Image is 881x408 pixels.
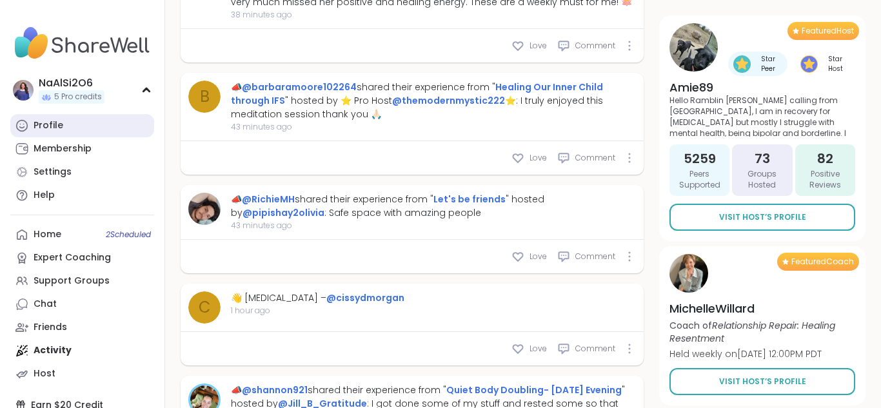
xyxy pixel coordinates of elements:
[242,193,295,206] a: @RichieMH
[817,150,833,168] span: 82
[669,319,835,345] i: Relationship Repair: Healing Resentment
[10,316,154,339] a: Friends
[242,384,308,396] a: @shannon921
[10,293,154,316] a: Chat
[326,291,404,304] a: @cissydmorgan
[530,40,547,52] span: Love
[10,246,154,269] a: Expert Coaching
[188,193,221,225] img: RichieMH
[10,114,154,137] a: Profile
[242,81,357,93] a: @barbaramoore102264
[669,204,855,231] a: Visit Host’s Profile
[530,251,547,262] span: Love
[10,269,154,293] a: Support Groups
[199,296,211,319] span: c
[106,229,151,240] span: 2 Scheduled
[188,291,221,324] a: c
[243,206,324,219] a: @pipishay2olivia
[231,81,636,121] div: 📣 shared their experience from " " hosted by ⭐ Pro Host ⭐: I truly enjoyed this meditation sessio...
[34,166,72,179] div: Settings
[446,384,622,396] a: Quiet Body Doubling- [DATE] Evening
[675,169,724,191] span: Peers Supported
[575,251,615,262] span: Comment
[34,119,63,132] div: Profile
[10,223,154,246] a: Home2Scheduled
[10,160,154,184] a: Settings
[13,80,34,101] img: NaAlSi2O6
[820,54,850,73] span: Star Host
[733,55,751,73] img: Star Peer
[231,81,603,107] a: Healing Our Inner Child through IFS
[34,275,110,287] div: Support Groups
[669,254,708,293] img: MichelleWillard
[753,54,782,73] span: Star Peer
[737,169,787,191] span: Groups Hosted
[188,81,221,113] a: b
[10,21,154,66] img: ShareWell Nav Logo
[669,79,855,95] h4: Amie89
[39,76,104,90] div: NaAlSi2O6
[34,367,55,380] div: Host
[433,193,506,206] a: Let's be friends
[669,23,718,72] img: Amie89
[231,220,636,231] span: 43 minutes ago
[755,150,770,168] span: 73
[575,343,615,355] span: Comment
[719,376,806,387] span: Visit Host’s Profile
[231,121,636,133] span: 43 minutes ago
[800,55,818,73] img: Star Host
[575,40,615,52] span: Comment
[392,94,505,107] a: @themodernmystic222
[669,95,855,137] p: Hello Ramblin [PERSON_NAME] calling from [GEOGRAPHIC_DATA], I am in recovery for [MEDICAL_DATA] b...
[34,321,67,334] div: Friends
[719,211,806,223] span: Visit Host’s Profile
[10,184,154,207] a: Help
[54,92,102,102] span: 5 Pro credits
[231,291,404,305] div: 👋 [MEDICAL_DATA] –
[34,298,57,311] div: Chat
[669,300,855,316] h4: MichelleWillard
[800,169,850,191] span: Positive Reviews
[10,362,154,385] a: Host
[575,152,615,164] span: Comment
[231,193,636,220] div: 📣 shared their experience from " " hosted by : Safe space with amazing people
[669,319,855,345] p: Coach of
[34,142,92,155] div: Membership
[10,137,154,160] a: Membership
[34,189,55,202] div: Help
[34,228,61,241] div: Home
[802,26,854,36] span: Featured Host
[34,251,111,264] div: Expert Coaching
[530,152,547,164] span: Love
[684,150,716,168] span: 5259
[669,368,855,395] a: Visit Host’s Profile
[231,305,404,316] span: 1 hour ago
[200,85,210,108] span: b
[791,257,854,267] span: Featured Coach
[669,347,855,360] p: Held weekly on [DATE] 12:00PM PDT
[231,9,636,21] span: 38 minutes ago
[530,343,547,355] span: Love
